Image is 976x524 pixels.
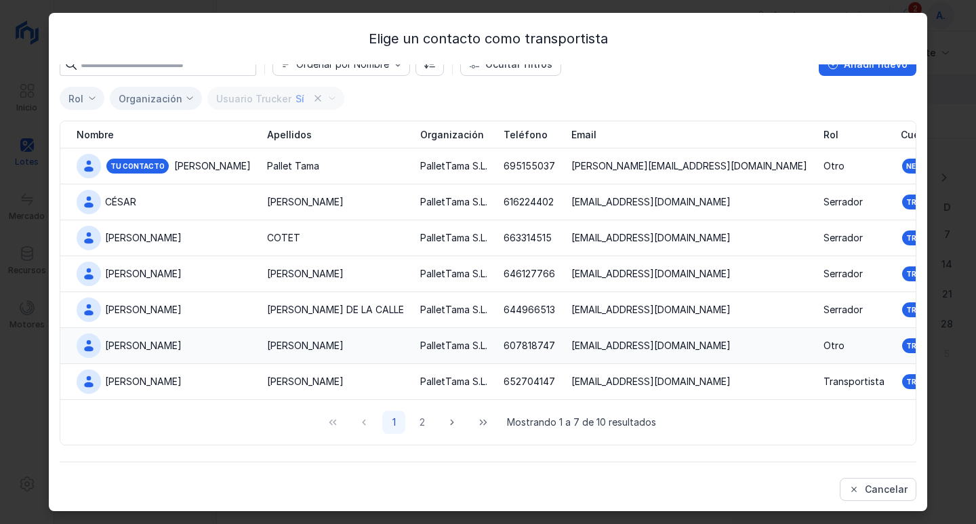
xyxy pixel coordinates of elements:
div: Nemus [906,161,933,171]
span: Organización [420,128,484,142]
div: Transportista [823,375,884,388]
div: Trucker [906,305,941,315]
span: Nombre [77,128,114,142]
span: Nombre [273,54,393,75]
div: [EMAIL_ADDRESS][DOMAIN_NAME] [571,231,731,245]
div: [PERSON_NAME][EMAIL_ADDRESS][DOMAIN_NAME] [571,159,807,173]
div: Serrador [823,231,863,245]
div: [EMAIL_ADDRESS][DOMAIN_NAME] [571,303,731,317]
div: COTET [267,231,300,245]
div: Organización [119,93,182,104]
div: [EMAIL_ADDRESS][DOMAIN_NAME] [571,267,731,281]
div: Otro [823,339,845,352]
div: Serrador [823,303,863,317]
div: Otro [823,159,845,173]
span: Rol [823,128,838,142]
div: Pallet Tama [267,159,319,173]
span: Mostrando 1 a 7 de 10 resultados [507,416,656,429]
div: 616224402 [504,195,554,209]
div: Cancelar [865,483,908,496]
div: 663314515 [504,231,552,245]
button: Añadir nuevo [819,53,916,76]
div: Añadir nuevo [844,58,908,71]
div: [PERSON_NAME] [267,339,344,352]
div: PalletTama S.L. [420,231,487,245]
div: PalletTama S.L. [420,303,487,317]
div: Trucker [906,197,941,207]
div: [PERSON_NAME] [105,267,182,281]
div: [PERSON_NAME] [267,375,344,388]
div: Ocultar filtros [485,58,552,71]
span: Teléfono [504,128,548,142]
div: [PERSON_NAME] DE LA CALLE [267,303,404,317]
button: Last Page [470,411,496,434]
div: [PERSON_NAME] [267,267,344,281]
div: Trucker [906,377,941,386]
div: Rol [68,93,83,104]
div: Trucker [906,341,941,350]
div: 695155037 [504,159,555,173]
div: [PERSON_NAME] [174,159,251,173]
div: Elige un contacto como transportista [60,29,916,48]
div: Trucker [906,233,941,243]
button: Next Page [439,411,465,434]
div: [EMAIL_ADDRESS][DOMAIN_NAME] [571,339,731,352]
div: [PERSON_NAME] [105,231,182,245]
div: [PERSON_NAME] [105,375,182,388]
span: Apellidos [267,128,312,142]
div: PalletTama S.L. [420,267,487,281]
div: CÉSAR [105,195,136,209]
button: Ocultar filtros [460,53,561,76]
div: PalletTama S.L. [420,339,487,352]
div: Serrador [823,195,863,209]
div: Trucker [906,269,941,279]
div: 646127766 [504,267,555,281]
div: [EMAIL_ADDRESS][DOMAIN_NAME] [571,375,731,388]
button: Cancelar [840,478,916,501]
div: Tu contacto [105,157,170,175]
button: Page 1 [382,411,405,434]
div: PalletTama S.L. [420,375,487,388]
div: [PERSON_NAME] [267,195,344,209]
div: [PERSON_NAME] [105,303,182,317]
div: [EMAIL_ADDRESS][DOMAIN_NAME] [571,195,731,209]
span: Seleccionar [60,87,87,110]
div: Ordenar por Nombre [296,60,389,69]
div: 644966513 [504,303,555,317]
div: 652704147 [504,375,555,388]
div: PalletTama S.L. [420,195,487,209]
button: Page 2 [411,411,434,434]
div: PalletTama S.L. [420,159,487,173]
div: [PERSON_NAME] [105,339,182,352]
div: 607818747 [504,339,555,352]
div: Serrador [823,267,863,281]
span: Email [571,128,596,142]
